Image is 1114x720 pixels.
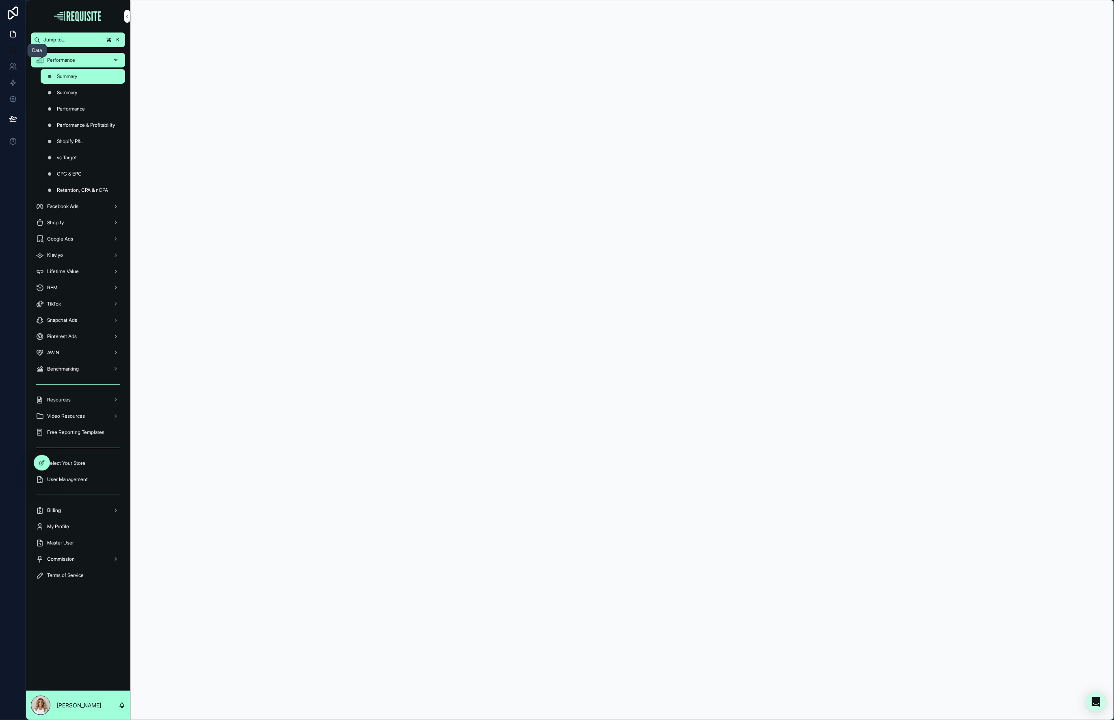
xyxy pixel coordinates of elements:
[47,284,57,291] span: RFM
[26,47,130,593] div: scrollable content
[47,366,79,372] span: Benchmarking
[115,37,121,43] span: K
[57,154,77,161] span: vs Target
[47,429,104,436] span: Free Reporting Templates
[31,472,125,487] a: User Management
[47,333,77,340] span: Pinterest Ads
[41,134,125,149] a: Shopify P&L
[57,701,101,709] p: [PERSON_NAME]
[1086,692,1106,712] div: Open Intercom Messenger
[31,329,125,344] a: Pinterest Ads
[47,236,73,242] span: Google Ads
[47,203,78,210] span: Facebook Ads
[47,460,85,466] span: Select Your Store
[31,409,125,423] a: Video Resources
[31,536,125,550] a: Master User
[47,540,74,546] span: Master User
[47,572,84,579] span: Terms of Service
[41,150,125,165] a: vs Target
[41,118,125,132] a: Performance & Profitability
[31,53,125,67] a: Performance
[31,568,125,583] a: Terms of Service
[53,10,103,23] img: App logo
[31,519,125,534] a: My Profile
[43,37,102,43] span: Jump to...
[47,252,63,258] span: Klaviyo
[47,397,71,403] span: Resources
[47,413,85,419] span: Video Resources
[57,171,82,177] span: CPC & EPC
[31,345,125,360] a: AWIN
[31,362,125,376] a: Benchmarking
[47,317,77,323] span: Snapchat Ads
[47,57,75,63] span: Performance
[31,503,125,518] a: Billing
[31,215,125,230] a: Shopify
[57,138,83,145] span: Shopify P&L
[41,102,125,116] a: Performance
[41,183,125,197] a: Retention, CPA & nCPA
[41,69,125,84] a: Summary
[31,33,125,47] button: Jump to...K
[57,89,77,96] span: Summary
[57,187,108,193] span: Retention, CPA & nCPA
[41,85,125,100] a: Summary
[47,476,88,483] span: User Management
[57,73,77,80] span: Summary
[31,280,125,295] a: RFM
[47,219,64,226] span: Shopify
[57,106,85,112] span: Performance
[31,264,125,279] a: Lifetime Value
[31,297,125,311] a: TikTok
[31,393,125,407] a: Resources
[47,556,75,562] span: Commission
[41,167,125,181] a: CPC & EPC
[33,47,42,54] div: Data
[31,456,125,471] a: Select Your Store
[31,199,125,214] a: Facebook Ads
[47,268,79,275] span: Lifetime Value
[31,552,125,566] a: Commission
[31,232,125,246] a: Google Ads
[57,122,115,128] span: Performance & Profitability
[31,425,125,440] a: Free Reporting Templates
[47,349,59,356] span: AWIN
[31,248,125,262] a: Klaviyo
[47,507,61,514] span: Billing
[31,313,125,327] a: Snapchat Ads
[47,301,61,307] span: TikTok
[47,523,69,530] span: My Profile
